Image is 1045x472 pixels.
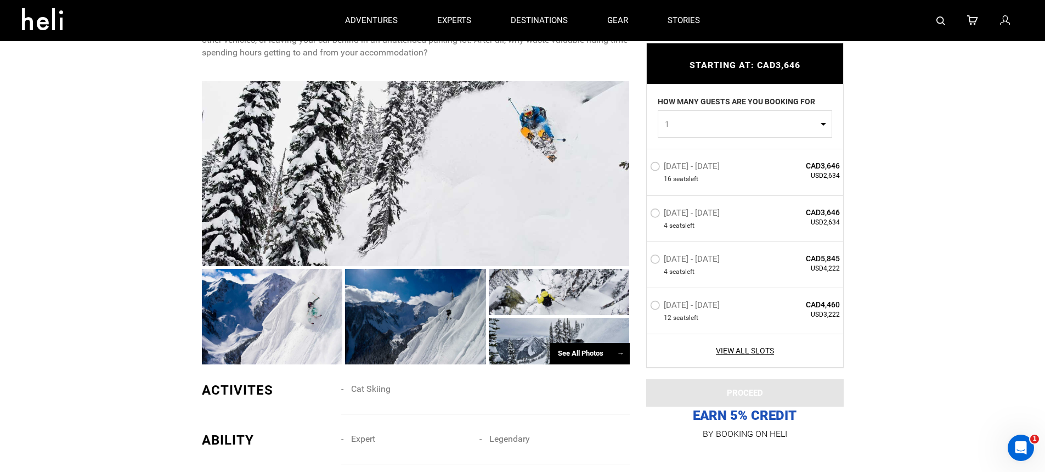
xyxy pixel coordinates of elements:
[673,175,698,184] span: seat left
[761,299,840,310] span: CAD4,460
[650,300,722,313] label: [DATE] - [DATE]
[646,379,844,407] button: PROCEED
[669,221,694,231] span: seat left
[511,15,568,26] p: destinations
[1030,435,1039,443] span: 1
[761,253,840,264] span: CAD5,845
[351,434,375,444] span: Expert
[202,431,334,449] div: ABILITY
[650,345,840,356] a: View All Slots
[658,96,815,110] label: HOW MANY GUESTS ARE YOU BOOKING FOR
[686,313,689,323] span: s
[761,310,840,319] span: USD3,222
[664,267,668,277] span: 4
[650,208,722,221] label: [DATE] - [DATE]
[1008,435,1034,461] iframe: Intercom live chat
[664,313,671,323] span: 12
[646,426,844,442] p: BY BOOKING ON HELI
[669,267,694,277] span: seat left
[437,15,471,26] p: experts
[673,313,698,323] span: seat left
[617,349,624,357] span: →
[761,207,840,218] span: CAD3,646
[664,221,668,231] span: 4
[664,175,671,184] span: 16
[345,15,398,26] p: adventures
[550,343,630,364] div: See All Photos
[761,218,840,227] span: USD2,634
[489,434,530,444] span: Legendary
[686,175,689,184] span: s
[202,381,334,400] div: ACTIVITES
[658,110,832,138] button: 1
[761,171,840,181] span: USD2,634
[761,264,840,273] span: USD4,222
[351,384,391,394] span: Cat Skiing
[761,160,840,171] span: CAD3,646
[650,254,722,267] label: [DATE] - [DATE]
[682,267,685,277] span: s
[690,60,800,70] span: STARTING AT: CAD3,646
[665,119,818,130] span: 1
[682,221,685,231] span: s
[650,161,722,175] label: [DATE] - [DATE]
[936,16,945,25] img: search-bar-icon.svg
